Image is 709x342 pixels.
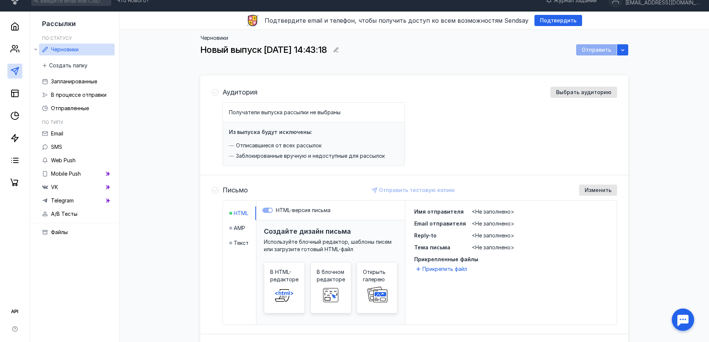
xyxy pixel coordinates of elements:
[472,244,514,250] span: <Не заполнено>
[39,60,91,71] button: Создать папку
[550,87,617,98] button: Выбрать аудиторию
[39,141,115,153] a: SMS
[472,208,514,215] span: <Не заполнено>
[236,152,385,160] span: Заблокированные вручную и недоступные для рассылок
[51,157,76,163] span: Web Push
[229,109,341,115] span: Получатели выпуска рассылки не выбраны
[39,168,115,180] a: Mobile Push
[39,181,115,193] a: VK
[39,195,115,207] a: Telegram
[270,268,298,283] span: В HTML-редакторе
[39,128,115,140] a: Email
[51,92,106,98] span: В процессе отправки
[42,35,72,41] h5: По статусу
[422,265,467,273] span: Прикрепить файл
[534,15,582,26] button: Подтвердить
[540,17,577,24] span: Подтвердить
[201,35,228,41] a: Черновики
[585,187,611,194] span: Изменить
[414,232,437,239] span: Reply-to
[414,244,450,250] span: Тема письма
[51,211,77,217] span: A/B Тесты
[51,170,81,177] span: Mobile Push
[39,76,115,87] a: Запланированные
[234,210,248,217] span: HTML
[414,265,470,274] button: Прикрепить файл
[317,268,345,283] span: В блочном редакторе
[49,63,87,69] span: Создать папку
[51,130,63,137] span: Email
[51,197,74,204] span: Telegram
[264,227,351,235] h3: Создайте дизайн письма
[223,89,258,96] h4: Аудитория
[264,239,392,252] span: Используйте блочный редактор, шаблоны писем или загрузите готовый HTML-файл
[414,208,464,215] span: Имя отправителя
[39,208,115,220] a: A/B Тесты
[39,44,115,55] a: Черновики
[363,268,391,283] span: Открыть галерею
[414,256,608,263] span: Прикрепленные файлы
[472,232,514,239] span: <Не заполнено>
[200,44,327,55] span: Новый выпуск [DATE] 14:43:18
[223,186,248,194] h4: Письмо
[265,17,528,24] span: Подтвердите email и телефон, чтобы получить доступ ко всем возможностям Sendsay
[51,46,79,52] span: Черновики
[39,102,115,114] a: Отправленные
[276,207,330,213] span: HTML-версия письма
[51,78,97,84] span: Запланированные
[579,185,617,196] button: Изменить
[51,229,68,235] span: Файлы
[234,239,249,247] span: Текст
[236,142,322,149] span: Отписавшиеся от всех рассылок
[51,144,62,150] span: SMS
[51,105,89,111] span: Отправленные
[229,129,312,135] h4: Из выпуска будут исключены:
[51,184,58,190] span: VK
[42,119,63,125] h5: По типу
[472,220,514,227] span: <Не заполнено>
[42,20,76,28] span: Рассылки
[39,89,115,101] a: В процессе отправки
[556,89,611,96] span: Выбрать аудиторию
[234,224,245,232] span: AMP
[39,226,115,238] a: Файлы
[39,154,115,166] a: Web Push
[414,220,466,227] span: Email отправителя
